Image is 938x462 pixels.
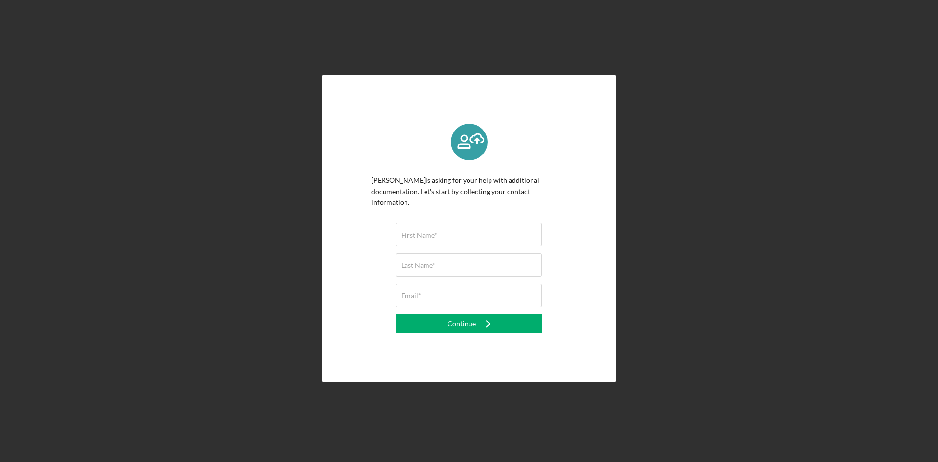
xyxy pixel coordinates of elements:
[401,262,435,269] label: Last Name*
[371,175,567,208] p: [PERSON_NAME] is asking for your help with additional documentation. Let's start by collecting yo...
[448,314,476,333] div: Continue
[401,231,437,239] label: First Name*
[401,292,421,300] label: Email*
[396,314,542,333] button: Continue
